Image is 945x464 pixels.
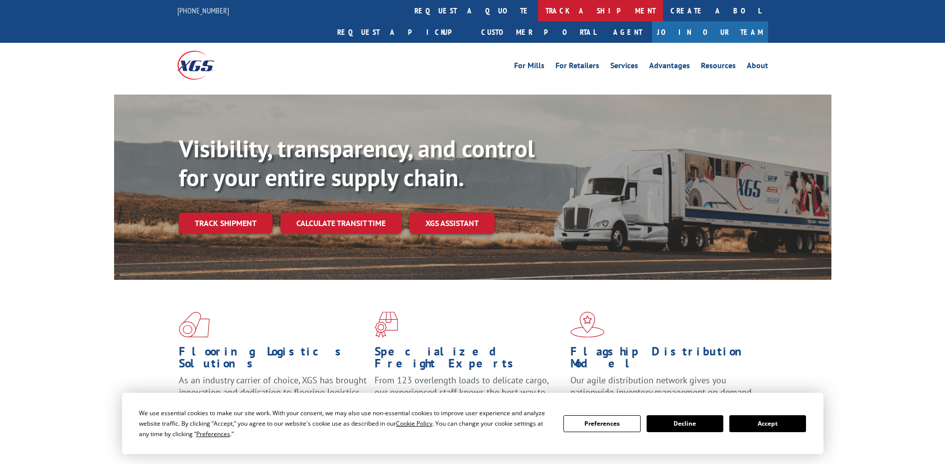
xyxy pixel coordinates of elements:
a: Request a pickup [330,21,474,43]
span: As an industry carrier of choice, XGS has brought innovation and dedication to flooring logistics... [179,374,367,410]
div: We use essential cookies to make our site work. With your consent, we may also use non-essential ... [139,408,551,439]
span: Our agile distribution network gives you nationwide inventory management on demand. [570,374,754,398]
h1: Flagship Distribution Model [570,346,759,374]
a: About [747,62,768,73]
b: Visibility, transparency, and control for your entire supply chain. [179,133,535,193]
h1: Flooring Logistics Solutions [179,346,367,374]
span: Cookie Policy [396,419,432,428]
p: From 123 overlength loads to delicate cargo, our experienced staff knows the best way to move you... [375,374,563,419]
a: Join Our Team [652,21,768,43]
a: Resources [701,62,736,73]
span: Preferences [196,430,230,438]
img: xgs-icon-total-supply-chain-intelligence-red [179,312,210,338]
a: [PHONE_NUMBER] [177,5,229,15]
img: xgs-icon-focused-on-flooring-red [375,312,398,338]
a: Agent [603,21,652,43]
a: Advantages [649,62,690,73]
a: For Mills [514,62,544,73]
button: Accept [729,415,806,432]
a: For Retailers [555,62,599,73]
a: Track shipment [179,213,272,233]
a: Customer Portal [474,21,603,43]
a: Services [610,62,638,73]
img: xgs-icon-flagship-distribution-model-red [570,312,605,338]
div: Cookie Consent Prompt [122,393,823,454]
button: Decline [647,415,723,432]
a: Calculate transit time [280,213,402,234]
button: Preferences [563,415,640,432]
a: XGS ASSISTANT [409,213,495,234]
h1: Specialized Freight Experts [375,346,563,374]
